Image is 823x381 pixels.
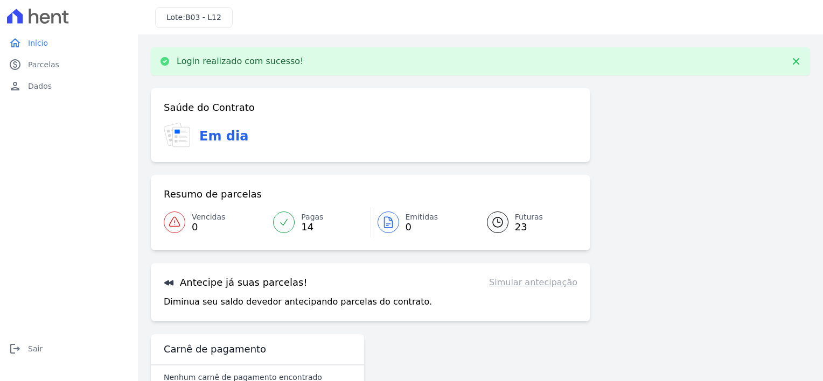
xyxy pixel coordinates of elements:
[28,59,59,70] span: Parcelas
[164,188,262,201] h3: Resumo de parcelas
[515,211,543,223] span: Futuras
[9,342,22,355] i: logout
[28,38,48,48] span: Início
[301,223,323,231] span: 14
[164,101,255,114] h3: Saúde do Contrato
[164,343,266,356] h3: Carnê de pagamento
[4,338,134,359] a: logoutSair
[371,207,474,237] a: Emitidas 0
[28,81,52,91] span: Dados
[406,223,438,231] span: 0
[515,223,543,231] span: 23
[9,58,22,71] i: paid
[185,13,221,22] span: B03 - L12
[301,211,323,223] span: Pagas
[4,32,134,54] a: homeInício
[164,295,432,308] p: Diminua seu saldo devedor antecipando parcelas do contrato.
[4,75,134,97] a: personDados
[164,207,267,237] a: Vencidas 0
[489,276,577,289] a: Simular antecipação
[406,211,438,223] span: Emitidas
[192,211,225,223] span: Vencidas
[267,207,370,237] a: Pagas 14
[9,37,22,50] i: home
[192,223,225,231] span: 0
[474,207,577,237] a: Futuras 23
[177,56,304,67] p: Login realizado com sucesso!
[166,12,221,23] h3: Lote:
[4,54,134,75] a: paidParcelas
[164,276,308,289] h3: Antecipe já suas parcelas!
[28,343,43,354] span: Sair
[9,80,22,93] i: person
[199,126,248,146] h3: Em dia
